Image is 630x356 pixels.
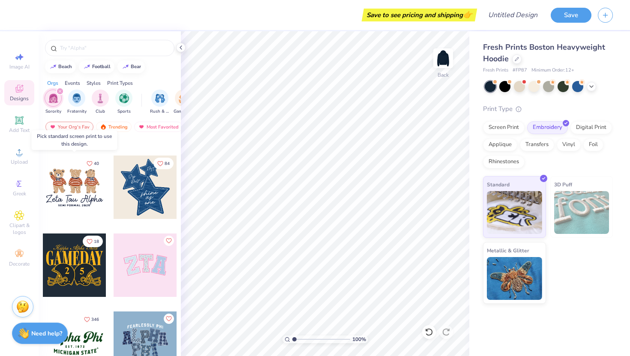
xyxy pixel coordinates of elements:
span: 18 [94,239,99,244]
button: Like [80,314,103,325]
button: filter button [150,90,170,115]
span: Sorority [45,108,61,115]
button: Like [164,236,174,246]
span: Fresh Prints Boston Heavyweight Hoodie [483,42,605,64]
span: Clipart & logos [4,222,34,236]
img: Game Day Image [179,93,189,103]
div: Transfers [520,138,554,151]
span: Upload [11,159,28,165]
button: beach [45,60,76,73]
button: Like [164,314,174,324]
div: Events [65,79,80,87]
strong: Need help? [31,329,62,338]
img: most_fav.gif [49,124,56,130]
input: Try "Alpha" [59,44,169,52]
span: Fresh Prints [483,67,508,74]
img: Sorority Image [48,93,58,103]
div: filter for Sorority [45,90,62,115]
span: Standard [487,180,510,189]
div: Pick standard screen print to use this design. [32,130,117,150]
button: Like [83,236,103,247]
span: Fraternity [67,108,87,115]
button: football [79,60,114,73]
div: filter for Rush & Bid [150,90,170,115]
div: filter for Fraternity [67,90,87,115]
div: Orgs [47,79,58,87]
img: most_fav.gif [138,124,145,130]
div: Your Org's Fav [45,122,93,132]
img: trend_line.gif [50,64,57,69]
span: # FP87 [513,67,527,74]
div: bear [131,64,141,69]
span: Add Text [9,127,30,134]
img: Back [435,50,452,67]
img: trend_line.gif [84,64,90,69]
div: Print Types [107,79,133,87]
span: Decorate [9,260,30,267]
button: Like [83,158,103,169]
div: beach [58,64,72,69]
img: Metallic & Glitter [487,257,542,300]
div: football [92,64,111,69]
div: Most Favorited [134,122,183,132]
div: Rhinestones [483,156,525,168]
span: 👉 [463,9,472,20]
button: filter button [45,90,62,115]
button: Like [153,158,174,169]
button: filter button [92,90,109,115]
span: 40 [94,162,99,166]
span: 3D Puff [554,180,572,189]
span: Club [96,108,105,115]
div: Vinyl [557,138,581,151]
img: Sports Image [119,93,129,103]
span: Rush & Bid [150,108,170,115]
span: 84 [165,162,170,166]
button: filter button [174,90,193,115]
img: Standard [487,191,542,234]
div: filter for Club [92,90,109,115]
div: Save to see pricing and shipping [364,9,475,21]
img: Rush & Bid Image [155,93,165,103]
span: 346 [91,317,99,322]
div: Print Type [483,104,613,114]
img: 3D Puff [554,191,609,234]
span: Metallic & Glitter [487,246,529,255]
span: Greek [13,190,26,197]
div: Foil [583,138,603,151]
div: Embroidery [527,121,568,134]
div: filter for Game Day [174,90,193,115]
span: Designs [10,95,29,102]
div: filter for Sports [115,90,132,115]
div: Styles [87,79,101,87]
button: Save [551,8,591,23]
button: bear [117,60,145,73]
span: Image AI [9,63,30,70]
span: Sports [117,108,131,115]
img: Fraternity Image [72,93,81,103]
img: trend_line.gif [122,64,129,69]
img: Club Image [96,93,105,103]
button: filter button [115,90,132,115]
div: Digital Print [570,121,612,134]
div: Applique [483,138,517,151]
span: Game Day [174,108,193,115]
div: Trending [96,122,132,132]
div: Back [438,71,449,79]
input: Untitled Design [481,6,544,24]
button: filter button [67,90,87,115]
span: 100 % [352,335,366,343]
span: Minimum Order: 12 + [531,67,574,74]
div: Screen Print [483,121,525,134]
img: trending.gif [100,124,107,130]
